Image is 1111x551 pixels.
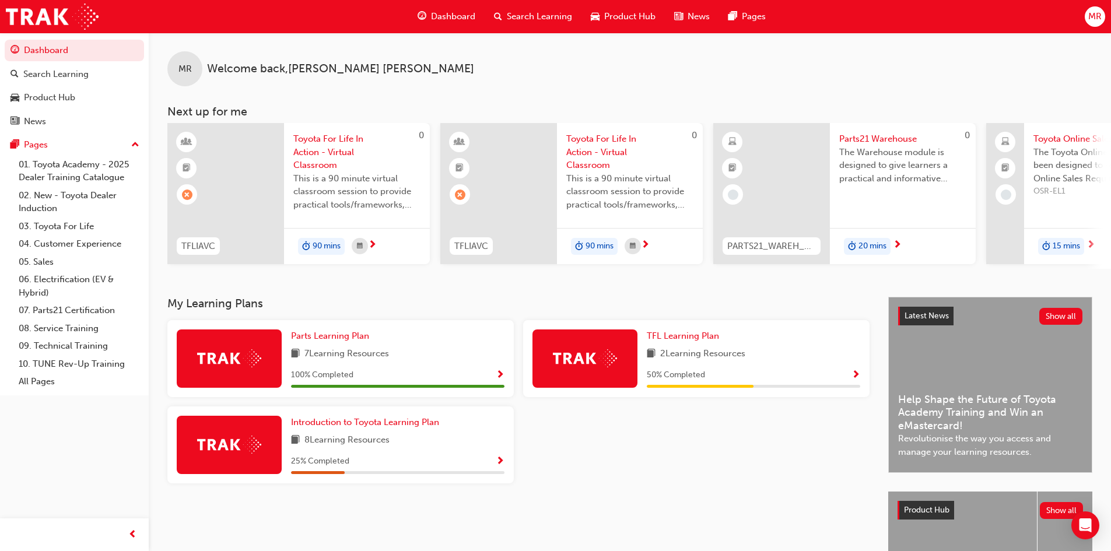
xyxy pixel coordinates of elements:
span: 25 % Completed [291,455,349,468]
span: learningResourceType_ELEARNING-icon [728,135,737,150]
button: Pages [5,134,144,156]
span: car-icon [591,9,600,24]
span: News [688,10,710,23]
span: Toyota For Life In Action - Virtual Classroom [293,132,420,172]
img: Trak [6,3,99,30]
a: 01. Toyota Academy - 2025 Dealer Training Catalogue [14,156,144,187]
h3: Next up for me [149,105,1111,118]
span: next-icon [1087,240,1095,251]
span: learningRecordVerb_NONE-icon [728,189,738,200]
a: Latest NewsShow allHelp Shape the Future of Toyota Academy Training and Win an eMastercard!Revolu... [888,297,1092,473]
span: booktick-icon [455,161,464,176]
span: MR [1088,10,1102,23]
span: Revolutionise the way you access and manage your learning resources. [898,432,1082,458]
span: pages-icon [728,9,737,24]
span: booktick-icon [728,161,737,176]
span: calendar-icon [630,239,636,254]
span: Dashboard [431,10,475,23]
div: Open Intercom Messenger [1071,511,1099,539]
a: 0TFLIAVCToyota For Life In Action - Virtual ClassroomThis is a 90 minute virtual classroom sessio... [167,123,430,264]
span: 20 mins [858,240,886,253]
button: Show Progress [851,368,860,382]
span: book-icon [647,347,656,362]
span: Parts21 Warehouse [839,132,966,146]
a: All Pages [14,373,144,391]
img: Trak [197,349,261,367]
span: 8 Learning Resources [304,433,390,448]
span: next-icon [641,240,650,251]
span: learningRecordVerb_NONE-icon [1001,189,1011,200]
div: News [24,115,46,128]
a: Product HubShow all [898,501,1083,520]
span: 0 [965,130,970,141]
a: Search Learning [5,64,144,85]
span: Welcome back , [PERSON_NAME] [PERSON_NAME] [207,62,474,76]
span: 0 [419,130,424,141]
span: next-icon [368,240,377,251]
span: 90 mins [586,240,614,253]
span: booktick-icon [183,161,191,176]
span: TFLIAVC [181,240,215,253]
span: learningResourceType_INSTRUCTOR_LED-icon [455,135,464,150]
span: duration-icon [302,239,310,254]
span: 2 Learning Resources [660,347,745,362]
span: guage-icon [10,45,19,56]
span: 7 Learning Resources [304,347,389,362]
div: Search Learning [23,68,89,81]
a: 05. Sales [14,253,144,271]
a: Parts Learning Plan [291,329,374,343]
span: learningRecordVerb_ABSENT-icon [455,189,465,200]
a: 0TFLIAVCToyota For Life In Action - Virtual ClassroomThis is a 90 minute virtual classroom sessio... [440,123,703,264]
a: 02. New - Toyota Dealer Induction [14,187,144,217]
span: prev-icon [128,528,137,542]
button: DashboardSearch LearningProduct HubNews [5,37,144,134]
span: 15 mins [1053,240,1080,253]
a: 10. TUNE Rev-Up Training [14,355,144,373]
span: up-icon [131,138,139,153]
span: Toyota For Life In Action - Virtual Classroom [566,132,693,172]
button: MR [1085,6,1105,27]
a: 08. Service Training [14,320,144,338]
a: 03. Toyota For Life [14,217,144,236]
span: 0 [692,130,697,141]
span: duration-icon [848,239,856,254]
span: Show Progress [496,370,504,381]
span: news-icon [10,117,19,127]
a: Latest NewsShow all [898,307,1082,325]
a: TFL Learning Plan [647,329,724,343]
a: 06. Electrification (EV & Hybrid) [14,271,144,301]
a: News [5,111,144,132]
span: This is a 90 minute virtual classroom session to provide practical tools/frameworks, behaviours a... [293,172,420,212]
span: duration-icon [1042,239,1050,254]
span: Introduction to Toyota Learning Plan [291,417,439,427]
a: guage-iconDashboard [408,5,485,29]
a: Introduction to Toyota Learning Plan [291,416,444,429]
span: Product Hub [604,10,656,23]
span: learningResourceType_INSTRUCTOR_LED-icon [183,135,191,150]
button: Show all [1039,308,1083,325]
span: search-icon [10,69,19,80]
a: Dashboard [5,40,144,61]
span: laptop-icon [1001,135,1010,150]
span: guage-icon [418,9,426,24]
span: next-icon [893,240,902,251]
a: news-iconNews [665,5,719,29]
img: Trak [553,349,617,367]
span: learningRecordVerb_ABSENT-icon [182,189,192,200]
button: Show Progress [496,368,504,382]
span: TFLIAVC [454,240,488,253]
span: booktick-icon [1001,161,1010,176]
span: This is a 90 minute virtual classroom session to provide practical tools/frameworks, behaviours a... [566,172,693,212]
div: Product Hub [24,91,75,104]
span: Help Shape the Future of Toyota Academy Training and Win an eMastercard! [898,393,1082,433]
img: Trak [197,436,261,454]
span: Product Hub [904,505,949,515]
span: MR [178,62,192,76]
a: 07. Parts21 Certification [14,301,144,320]
span: calendar-icon [357,239,363,254]
span: PARTS21_WAREH_N1021_EL [727,240,816,253]
a: 04. Customer Experience [14,235,144,253]
button: Show all [1040,502,1084,519]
